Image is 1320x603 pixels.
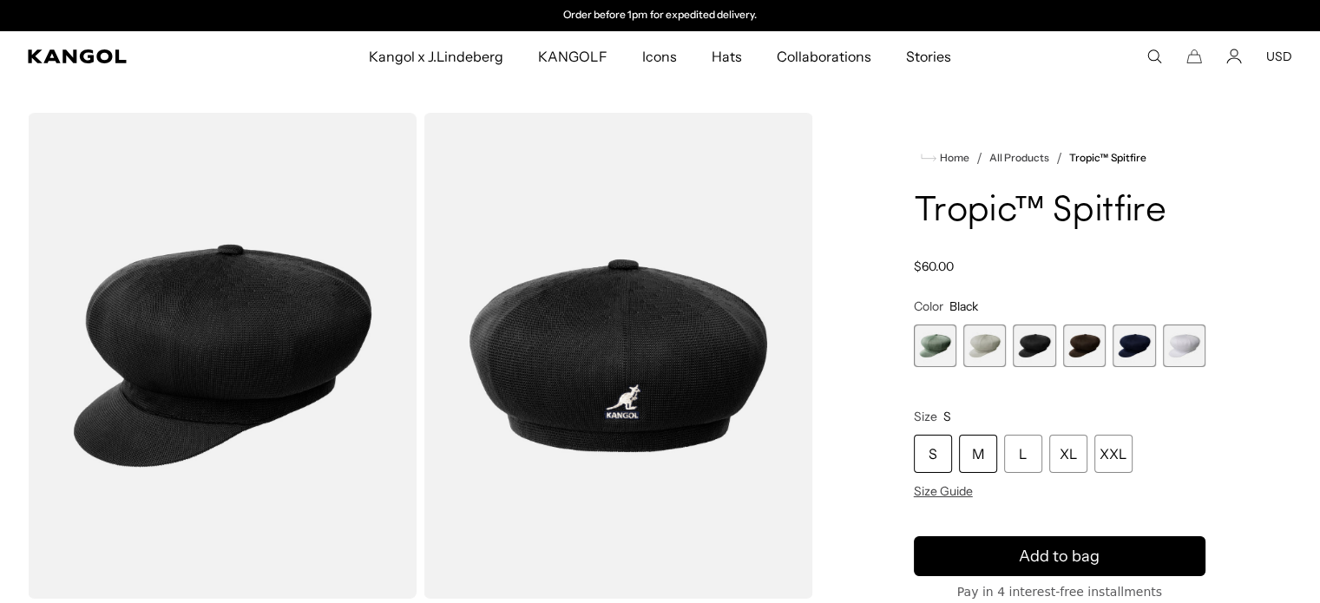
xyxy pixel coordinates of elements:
span: Kangol x J.Lindeberg [369,31,504,82]
div: 3 of 6 [1013,324,1055,367]
span: KANGOLF [538,31,607,82]
div: 2 of 6 [963,324,1006,367]
li: / [969,147,982,168]
img: color-black [28,113,417,599]
a: Home [921,150,969,166]
span: Icons [641,31,676,82]
h1: Tropic™ Spitfire [914,193,1205,231]
a: Stories [889,31,969,82]
summary: Search here [1146,49,1162,64]
label: Moonstruck [963,324,1006,367]
div: Announcement [482,9,839,23]
a: Icons [624,31,693,82]
span: S [943,409,951,424]
span: Color [914,298,943,314]
slideshow-component: Announcement bar [482,9,839,23]
div: S [914,435,952,473]
li: / [1049,147,1062,168]
p: Order before 1pm for expedited delivery. [563,9,757,23]
label: Navy [1113,324,1155,367]
button: Cart [1186,49,1202,64]
span: Hats [712,31,742,82]
span: $60.00 [914,259,954,274]
div: XXL [1094,435,1133,473]
div: 2 of 2 [482,9,839,23]
a: Tropic™ Spitfire [1069,152,1146,164]
div: 4 of 6 [1063,324,1106,367]
div: 6 of 6 [1163,324,1205,367]
div: M [959,435,997,473]
span: Add to bag [1019,545,1100,568]
div: 1 of 6 [914,324,956,367]
a: Account [1226,49,1242,64]
button: USD [1266,49,1292,64]
a: Hats [694,31,759,82]
a: Collaborations [759,31,889,82]
label: SAGE GREEN [914,324,956,367]
div: XL [1049,435,1087,473]
span: Stories [906,31,951,82]
div: L [1004,435,1042,473]
span: Home [936,152,969,164]
a: KANGOLF [521,31,624,82]
div: 5 of 6 [1113,324,1155,367]
a: All Products [989,152,1049,164]
span: Collaborations [777,31,871,82]
span: Black [949,298,978,314]
button: Add to bag [914,536,1205,576]
label: Black [1013,324,1055,367]
img: color-black [424,113,812,599]
a: Kangol x J.Lindeberg [351,31,522,82]
label: Dark Brown [1063,324,1106,367]
span: Size [914,409,937,424]
nav: breadcrumbs [914,147,1205,168]
a: Kangol [28,49,243,63]
label: White [1163,324,1205,367]
span: Size Guide [914,483,973,499]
